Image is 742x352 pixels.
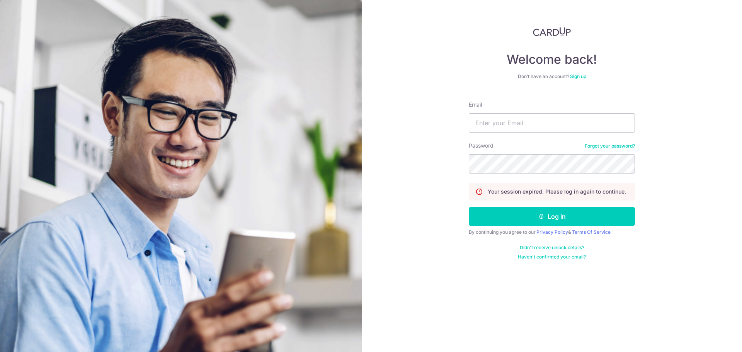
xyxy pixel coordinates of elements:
p: Your session expired. Please log in again to continue. [488,188,626,196]
a: Terms Of Service [572,229,611,235]
a: Haven't confirmed your email? [518,254,586,260]
label: Email [469,101,482,109]
img: CardUp Logo [533,27,571,36]
a: Forgot your password? [585,143,635,149]
div: Don’t have an account? [469,73,635,80]
a: Didn't receive unlock details? [520,245,584,251]
a: Sign up [570,73,586,79]
div: By continuing you agree to our & [469,229,635,235]
label: Password [469,142,494,150]
h4: Welcome back! [469,52,635,67]
button: Log in [469,207,635,226]
input: Enter your Email [469,113,635,133]
a: Privacy Policy [536,229,568,235]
